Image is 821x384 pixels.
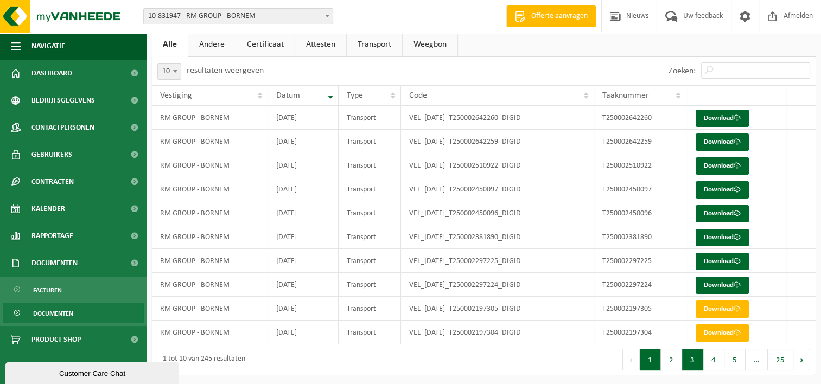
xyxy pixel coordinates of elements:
td: T250002642260 [594,106,686,130]
td: RM GROUP - BORNEM [152,201,268,225]
span: Code [409,91,427,100]
td: T250002510922 [594,153,686,177]
span: 10 [157,63,181,80]
a: Download [696,133,749,151]
td: T250002297225 [594,249,686,273]
td: VEL_[DATE]_T250002642260_DIGID [401,106,594,130]
td: RM GROUP - BORNEM [152,321,268,344]
td: [DATE] [268,201,339,225]
td: Transport [339,321,401,344]
td: Transport [339,201,401,225]
a: Documenten [3,303,144,323]
button: 1 [640,349,661,370]
td: VEL_[DATE]_T250002197305_DIGID [401,297,594,321]
td: Transport [339,249,401,273]
td: [DATE] [268,153,339,177]
td: VEL_[DATE]_T250002381890_DIGID [401,225,594,249]
td: Transport [339,153,401,177]
td: Transport [339,177,401,201]
button: Next [793,349,810,370]
span: 10-831947 - RM GROUP - BORNEM [144,9,333,24]
a: Download [696,181,749,199]
span: Vestiging [160,91,192,100]
a: Download [696,324,749,342]
td: [DATE] [268,321,339,344]
td: VEL_[DATE]_T250002297224_DIGID [401,273,594,297]
td: VEL_[DATE]_T250002450096_DIGID [401,201,594,225]
a: Transport [347,32,402,57]
a: Download [696,300,749,318]
td: [DATE] [268,273,339,297]
td: RM GROUP - BORNEM [152,273,268,297]
td: [DATE] [268,130,339,153]
td: RM GROUP - BORNEM [152,225,268,249]
td: Transport [339,225,401,249]
span: … [746,349,768,370]
td: Transport [339,106,401,130]
td: T250002297224 [594,273,686,297]
a: Alle [152,32,188,57]
a: Download [696,229,749,246]
button: 2 [661,349,682,370]
a: Offerte aanvragen [506,5,596,27]
span: Offerte aanvragen [529,11,590,22]
span: Taaknummer [602,91,649,100]
span: Bedrijfsgegevens [31,87,95,114]
span: 10 [158,64,181,79]
td: T250002450096 [594,201,686,225]
a: Download [696,205,749,222]
span: Kalender [31,195,65,222]
a: Certificaat [236,32,295,57]
a: Facturen [3,279,144,300]
div: 1 tot 10 van 245 resultaten [157,350,245,369]
td: Transport [339,130,401,153]
td: VEL_[DATE]_T250002297225_DIGID [401,249,594,273]
td: [DATE] [268,249,339,273]
a: Download [696,110,749,127]
td: T250002197304 [594,321,686,344]
span: Facturen [33,280,62,300]
span: Gebruikers [31,141,72,168]
span: Navigatie [31,33,65,60]
span: Contactpersonen [31,114,94,141]
td: Transport [339,297,401,321]
td: RM GROUP - BORNEM [152,177,268,201]
span: Documenten [31,249,78,277]
td: RM GROUP - BORNEM [152,297,268,321]
button: 5 [724,349,746,370]
td: RM GROUP - BORNEM [152,249,268,273]
td: [DATE] [268,297,339,321]
td: T250002642259 [594,130,686,153]
td: T250002197305 [594,297,686,321]
span: Rapportage [31,222,73,249]
td: [DATE] [268,177,339,201]
button: Previous [622,349,640,370]
button: 25 [768,349,793,370]
td: T250002381890 [594,225,686,249]
td: VEL_[DATE]_T250002642259_DIGID [401,130,594,153]
span: Acceptatievoorwaarden [31,353,119,380]
td: RM GROUP - BORNEM [152,153,268,177]
td: RM GROUP - BORNEM [152,106,268,130]
span: Type [347,91,363,100]
td: VEL_[DATE]_T250002510922_DIGID [401,153,594,177]
td: [DATE] [268,225,339,249]
td: [DATE] [268,106,339,130]
a: Attesten [295,32,346,57]
td: VEL_[DATE]_T250002450097_DIGID [401,177,594,201]
a: Andere [188,32,236,57]
span: Documenten [33,303,73,324]
td: Transport [339,273,401,297]
label: Zoeken: [669,67,696,75]
button: 4 [703,349,724,370]
iframe: chat widget [5,360,181,384]
span: Product Shop [31,326,81,353]
span: Datum [276,91,300,100]
span: Contracten [31,168,74,195]
td: RM GROUP - BORNEM [152,130,268,153]
label: resultaten weergeven [187,66,264,75]
a: Download [696,277,749,294]
td: VEL_[DATE]_T250002197304_DIGID [401,321,594,344]
a: Download [696,253,749,270]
